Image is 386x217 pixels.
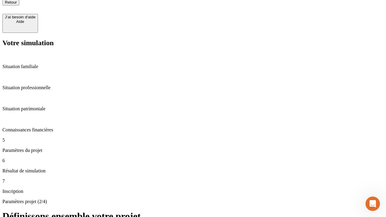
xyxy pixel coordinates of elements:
[365,197,380,211] iframe: Intercom live chat
[2,85,384,90] p: Situation professionnelle
[2,148,384,153] p: Paramètres du projet
[2,189,384,194] p: Inscription
[2,178,384,184] p: 7
[2,137,384,143] p: 5
[2,199,384,204] p: Paramètres projet (2/4)
[2,168,384,174] p: Résultat de simulation
[5,15,36,19] div: J’ai besoin d'aide
[2,127,384,133] p: Connaissances financières
[5,19,36,24] div: Aide
[2,64,384,69] p: Situation familiale
[2,39,384,47] h2: Votre simulation
[2,106,384,112] p: Situation patrimoniale
[2,14,38,33] button: J’ai besoin d'aideAide
[2,158,384,163] p: 6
